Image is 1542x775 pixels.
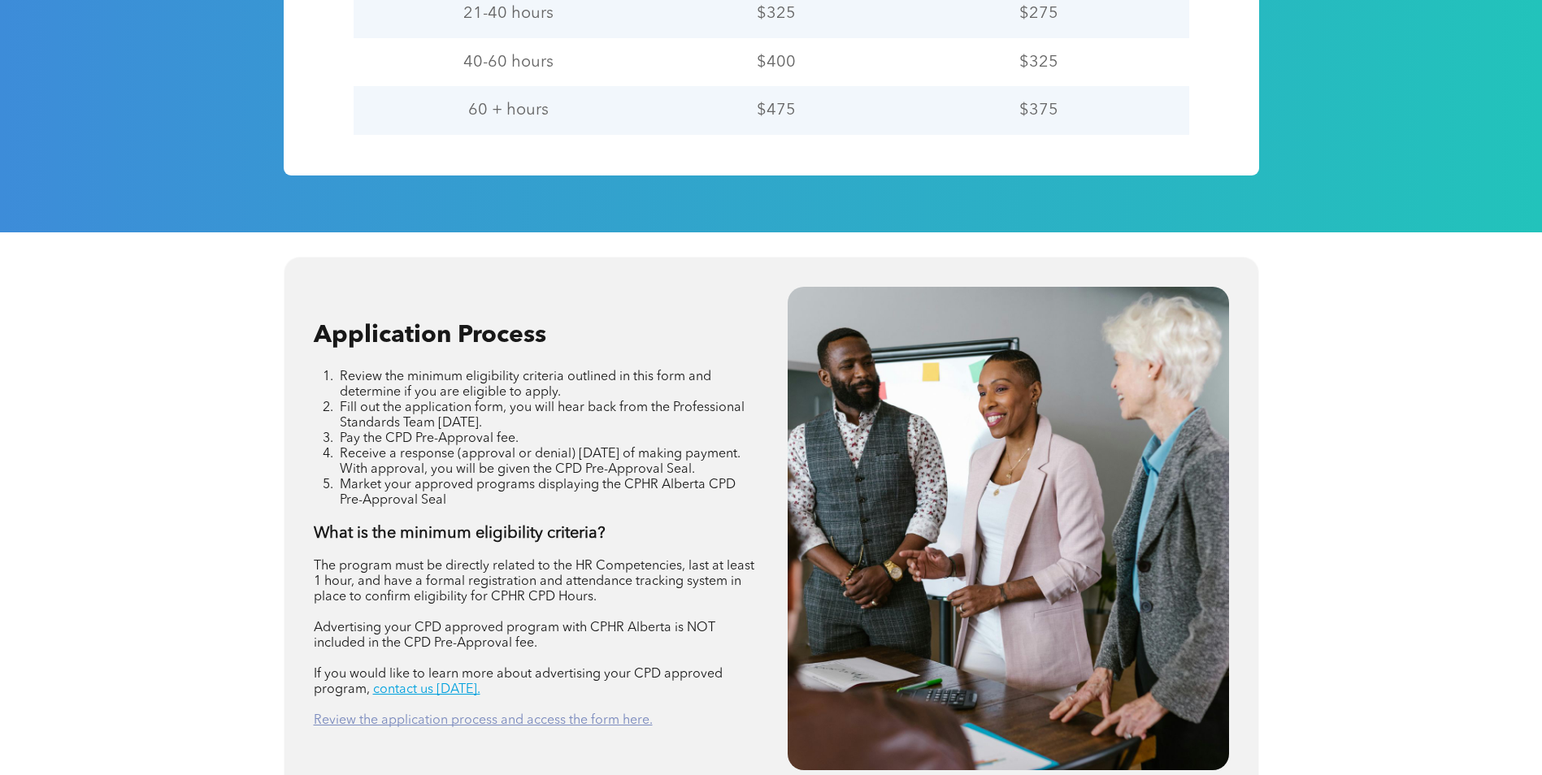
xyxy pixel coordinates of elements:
[888,38,1188,87] td: $325
[314,323,546,348] span: Application Process
[663,38,888,87] td: $400
[340,448,741,476] span: Receive a response (approval or denial) [DATE] of making payment. With approval, you will be give...
[314,668,723,681] span: If you would like to learn more about advertising your CPD approved
[663,86,888,135] td: $475
[340,478,736,507] span: Market your approved programs displaying the CPHR Alberta CPD Pre-Approval Seal
[340,370,711,399] span: Review the minimum eligibility criteria outlined in this form and determine if you are eligible t...
[314,621,715,650] span: Advertising your CPD approved program with CPHR Alberta is NOT included in the CPD Pre-Approval fee.
[314,714,653,727] a: Review the application process and access the form here.
[354,86,664,135] td: 60 + hours
[373,683,480,696] a: contact us [DATE].
[340,401,745,430] span: Fill out the application form, you will hear back from the Professional Standards Team [DATE].
[314,560,754,604] span: The program must be directly related to the HR Competencies, last at least 1 hour, and have a for...
[888,86,1188,135] td: $375
[354,38,664,87] td: 40-60 hours
[314,683,370,696] span: program,
[314,526,606,542] strong: What is the minimum eligibility criteria?
[340,432,519,445] span: Pay the CPD Pre-Approval fee.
